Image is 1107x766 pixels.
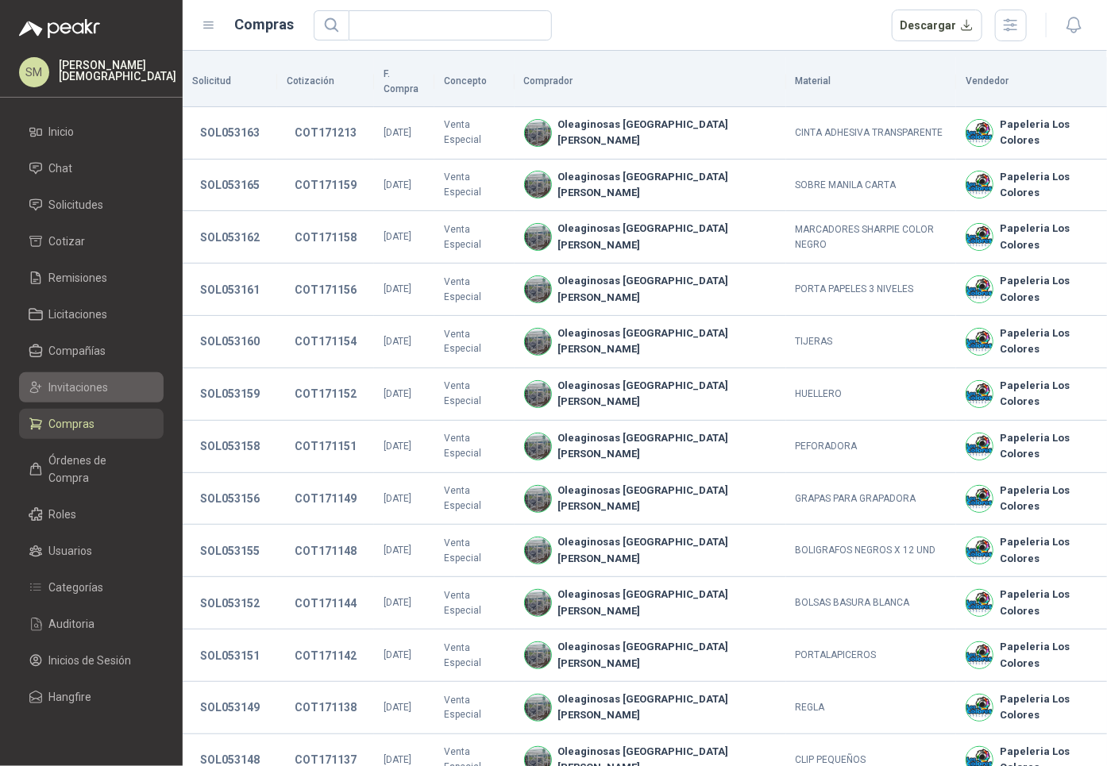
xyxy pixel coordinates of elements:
th: Concepto [434,57,514,107]
span: Hangfire [49,688,92,706]
img: Company Logo [966,381,993,407]
img: Company Logo [525,120,551,146]
th: Material [786,57,957,107]
span: Auditoria [49,615,95,633]
button: COT171152 [287,379,364,408]
b: Oleaginosas [GEOGRAPHIC_DATA][PERSON_NAME] [558,221,777,253]
b: Oleaginosas [GEOGRAPHIC_DATA][PERSON_NAME] [558,273,777,306]
span: Chat [49,160,73,177]
img: Company Logo [525,433,551,460]
th: F. Compra [374,57,434,107]
button: SOL053159 [192,379,268,408]
td: REGLA [786,682,957,734]
img: Company Logo [966,537,993,564]
td: Venta Especial [434,160,514,212]
img: Company Logo [525,171,551,198]
span: [DATE] [384,336,411,347]
button: COT171144 [287,589,364,618]
h1: Compras [235,13,295,36]
b: Oleaginosas [GEOGRAPHIC_DATA][PERSON_NAME] [558,325,777,358]
button: SOL053158 [192,432,268,460]
img: Company Logo [966,329,993,355]
th: Comprador [515,57,786,107]
th: Cotización [277,57,374,107]
img: Company Logo [966,276,993,302]
button: SOL053160 [192,327,268,356]
img: Company Logo [966,642,993,668]
td: Venta Especial [434,421,514,473]
span: [DATE] [384,179,411,191]
span: [DATE] [384,545,411,556]
b: Oleaginosas [GEOGRAPHIC_DATA][PERSON_NAME] [558,691,777,724]
img: Company Logo [966,486,993,512]
td: Venta Especial [434,316,514,368]
a: Usuarios [19,536,164,566]
span: Categorías [49,579,104,596]
td: Venta Especial [434,107,514,160]
span: Órdenes de Compra [49,452,148,487]
button: SOL053156 [192,484,268,513]
td: PEFORADORA [786,421,957,473]
td: Venta Especial [434,525,514,577]
img: Company Logo [966,695,993,721]
b: Papeleria Los Colores [1000,378,1097,410]
span: [DATE] [384,283,411,294]
a: Cotizar [19,226,164,256]
b: Papeleria Los Colores [1000,483,1097,515]
span: [DATE] [384,388,411,399]
button: SOL053161 [192,275,268,304]
button: SOL053149 [192,693,268,722]
td: SOBRE MANILA CARTA [786,160,957,212]
img: Logo peakr [19,19,100,38]
img: Company Logo [525,642,551,668]
b: Papeleria Los Colores [1000,117,1097,149]
img: Company Logo [525,276,551,302]
span: [DATE] [384,754,411,765]
b: Oleaginosas [GEOGRAPHIC_DATA][PERSON_NAME] [558,639,777,672]
b: Oleaginosas [GEOGRAPHIC_DATA][PERSON_NAME] [558,587,777,619]
b: Papeleria Los Colores [1000,587,1097,619]
span: [DATE] [384,597,411,608]
img: Company Logo [966,590,993,616]
button: COT171149 [287,484,364,513]
p: [PERSON_NAME] [DEMOGRAPHIC_DATA] [59,60,176,82]
span: [DATE] [384,231,411,242]
img: Company Logo [525,381,551,407]
span: Invitaciones [49,379,109,396]
td: TIJERAS [786,316,957,368]
b: Papeleria Los Colores [1000,325,1097,358]
img: Company Logo [525,590,551,616]
button: COT171148 [287,537,364,565]
span: Usuarios [49,542,93,560]
span: [DATE] [384,441,411,452]
td: Venta Especial [434,682,514,734]
button: Descargar [892,10,983,41]
span: Remisiones [49,269,108,287]
td: PORTA PAPELES 3 NIVELES [786,264,957,316]
td: CINTA ADHESIVA TRANSPARENTE [786,107,957,160]
span: Compras [49,415,95,433]
b: Papeleria Los Colores [1000,639,1097,672]
button: SOL053165 [192,171,268,199]
a: Chat [19,153,164,183]
b: Papeleria Los Colores [1000,169,1097,202]
th: Vendedor [956,57,1107,107]
b: Oleaginosas [GEOGRAPHIC_DATA][PERSON_NAME] [558,378,777,410]
span: Inicios de Sesión [49,652,132,669]
span: Solicitudes [49,196,104,214]
img: Company Logo [525,224,551,250]
a: Invitaciones [19,372,164,402]
span: [DATE] [384,702,411,713]
span: [DATE] [384,649,411,660]
td: PORTALAPICEROS [786,629,957,682]
span: Roles [49,506,77,523]
a: Roles [19,499,164,529]
b: Oleaginosas [GEOGRAPHIC_DATA][PERSON_NAME] [558,483,777,515]
button: SOL053152 [192,589,268,618]
a: Compras [19,409,164,439]
img: Company Logo [966,433,993,460]
span: Compañías [49,342,106,360]
td: Venta Especial [434,368,514,421]
a: Inicios de Sesión [19,645,164,676]
b: Oleaginosas [GEOGRAPHIC_DATA][PERSON_NAME] [558,430,777,463]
